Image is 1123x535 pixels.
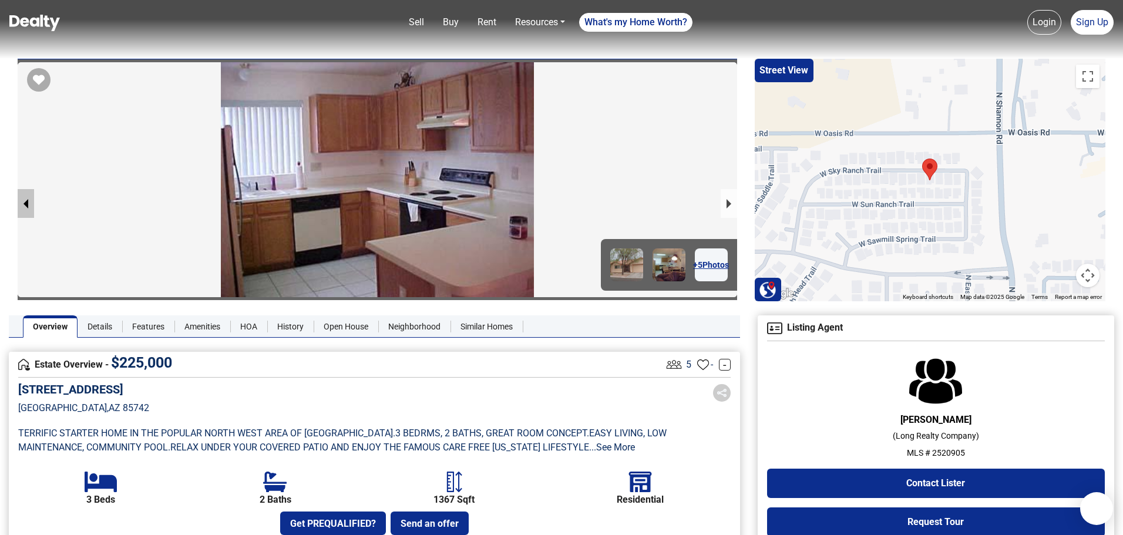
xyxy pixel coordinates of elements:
[23,315,78,338] a: Overview
[395,428,589,439] span: 3 BEDRMS, 2 BATHS, GREAT ROOM CONCEPT .
[1027,10,1061,35] a: Login
[767,469,1105,498] button: Contact Lister
[1080,492,1113,525] iframe: Intercom live chat discovery launcher
[755,59,813,82] button: Street View
[314,315,378,338] a: Open House
[767,414,1105,425] h6: [PERSON_NAME]
[404,11,429,34] a: Sell
[1076,264,1100,287] button: Map camera controls
[719,359,731,371] a: -
[653,248,685,281] img: Image
[391,512,469,535] button: Send an offer
[664,354,684,375] img: Listing View
[18,189,34,218] button: previous slide / item
[721,189,737,218] button: next slide / item
[260,494,291,505] b: 2 Baths
[579,13,692,32] a: What's my Home Worth?
[122,315,174,338] a: Features
[767,322,1105,334] h4: Listing Agent
[450,315,523,338] a: Similar Homes
[1071,10,1114,35] a: Sign Up
[903,293,953,301] button: Keyboard shortcuts
[759,281,776,298] img: Search Homes at Dealty
[18,358,664,371] h4: Estate Overview -
[767,447,1105,459] p: MLS # 2520905
[230,315,267,338] a: HOA
[433,494,475,505] b: 1367 Sqft
[960,294,1024,300] span: Map data ©2025 Google
[617,494,664,505] b: Residential
[18,428,395,439] span: TERRIFIC STARTER HOME IN THE POPULAR NORTH WEST AREA OF [GEOGRAPHIC_DATA] .
[378,315,450,338] a: Neighborhood
[18,401,149,415] p: [GEOGRAPHIC_DATA] , AZ 85742
[170,442,589,453] span: RELAX UNDER YOUR COVERED PATIO AND ENJOY THE FAMOUS CARE FREE [US_STATE] LIFESTYLE
[1083,495,1111,523] iframe: Intercom live chat
[267,315,314,338] a: History
[1076,65,1100,88] button: Toggle fullscreen view
[695,248,728,281] a: +5Photos
[510,11,570,34] a: Resources
[711,358,713,372] span: -
[78,315,122,338] a: Details
[18,359,30,371] img: Overview
[18,382,149,396] h5: [STREET_ADDRESS]
[9,15,60,31] img: Dealty - Buy, Sell & Rent Homes
[686,358,691,372] span: 5
[1055,294,1102,300] a: Report a map error
[1031,294,1048,300] a: Terms (opens in new tab)
[697,359,709,371] img: Favourites
[767,322,782,334] img: Agent
[610,248,643,281] img: Image
[589,442,635,453] a: ...See More
[438,11,463,34] a: Buy
[909,358,962,405] img: Agent
[280,512,386,535] button: Get PREQUALIFIED?
[473,11,501,34] a: Rent
[111,354,172,371] span: $ 225,000
[174,315,230,338] a: Amenities
[767,430,1105,442] p: ( Long Realty Company )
